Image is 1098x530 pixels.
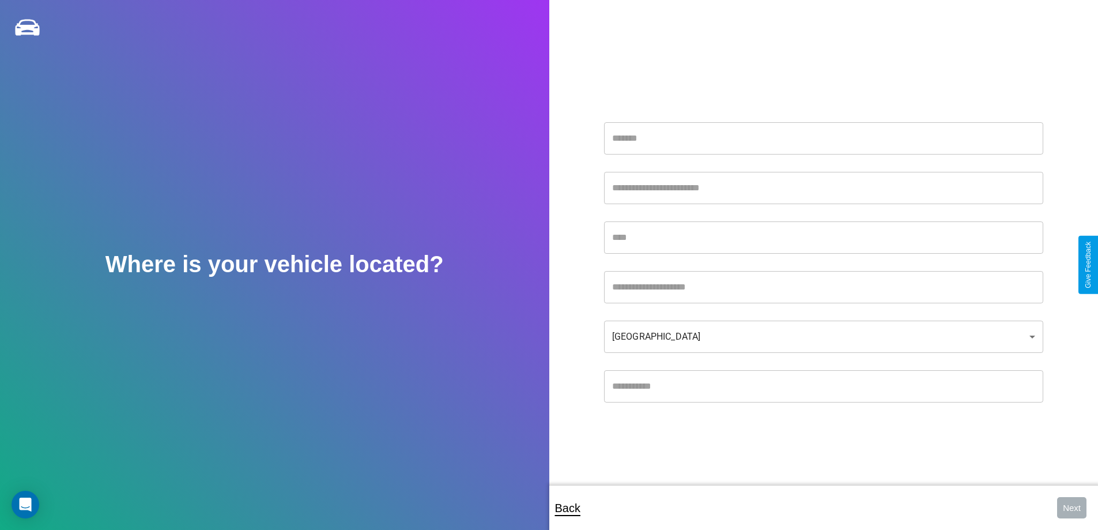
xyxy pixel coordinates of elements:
[12,491,39,518] div: Open Intercom Messenger
[555,498,580,518] p: Back
[105,251,444,277] h2: Where is your vehicle located?
[1057,497,1086,518] button: Next
[1084,242,1092,288] div: Give Feedback
[604,321,1043,353] div: [GEOGRAPHIC_DATA]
